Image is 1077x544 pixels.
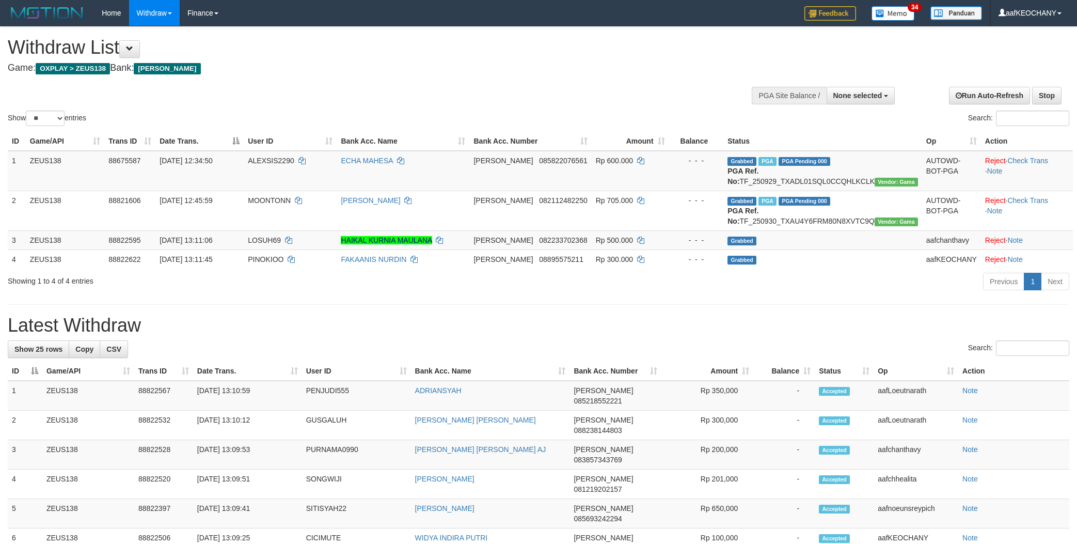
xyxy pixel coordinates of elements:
td: 88822532 [134,411,193,440]
span: Rp 500.000 [596,236,633,244]
a: Stop [1032,87,1062,104]
td: aafLoeutnarath [874,411,958,440]
a: Check Trans [1007,196,1048,205]
img: Feedback.jpg [804,6,856,21]
td: ZEUS138 [26,151,104,191]
th: Game/API: activate to sort column ascending [26,132,104,151]
span: Copy 088238144803 to clipboard [574,426,622,434]
span: PGA Pending [779,197,830,206]
td: [DATE] 13:09:53 [193,440,302,470]
th: Op: activate to sort column ascending [922,132,981,151]
td: Rp 201,000 [661,470,753,499]
a: [PERSON_NAME] [PERSON_NAME] AJ [415,445,546,454]
a: Note [962,445,978,454]
span: Accepted [819,446,850,455]
span: Vendor URL: https://trx31.1velocity.biz [875,178,918,186]
span: Copy 085218552221 to clipboard [574,397,622,405]
a: Copy [69,340,100,358]
a: Reject [985,196,1006,205]
a: Note [962,386,978,395]
td: 88822520 [134,470,193,499]
span: [DATE] 13:11:45 [160,255,212,263]
span: [PERSON_NAME] [574,534,633,542]
span: [PERSON_NAME] [473,157,533,165]
a: FAKAANIS NURDIN [341,255,406,263]
th: Action [981,132,1073,151]
td: 1 [8,381,42,411]
span: [DATE] 12:34:50 [160,157,212,165]
div: Showing 1 to 4 of 4 entries [8,272,441,286]
td: 4 [8,470,42,499]
th: Amount: activate to sort column ascending [592,132,669,151]
span: Accepted [819,416,850,425]
span: Accepted [819,387,850,396]
span: Vendor URL: https://trx31.1velocity.biz [875,217,918,226]
input: Search: [996,340,1069,356]
b: PGA Ref. No: [727,167,758,185]
div: - - - [673,235,720,245]
a: Reject [985,255,1006,263]
span: Show 25 rows [14,345,62,353]
th: Trans ID: activate to sort column ascending [134,362,193,381]
td: aafchanthavy [922,230,981,250]
span: Grabbed [727,237,756,245]
td: Rp 200,000 [661,440,753,470]
a: Note [987,207,1003,215]
a: Note [962,504,978,512]
td: 88822528 [134,440,193,470]
span: [PERSON_NAME] [473,196,533,205]
th: Bank Acc. Number: activate to sort column ascending [469,132,591,151]
td: [DATE] 13:09:41 [193,499,302,529]
th: Action [958,362,1069,381]
td: ZEUS138 [26,250,104,269]
h4: Game: Bank: [8,63,708,73]
div: PGA Site Balance / [752,87,826,104]
span: None selected [833,91,882,100]
a: Note [987,167,1003,175]
span: Copy 082233702368 to clipboard [539,236,587,244]
span: MOONTONN [248,196,291,205]
td: 2 [8,411,42,440]
td: aafnoeunsreypich [874,499,958,529]
th: Balance [669,132,724,151]
span: 88821606 [108,196,140,205]
div: - - - [673,195,720,206]
a: Reject [985,157,1006,165]
td: Rp 300,000 [661,411,753,440]
span: Marked by aafpengsreynich [758,197,777,206]
label: Search: [968,111,1069,126]
td: GUSGALUH [302,411,411,440]
select: Showentries [26,111,65,126]
td: TF_250930_TXAU4Y6FRM80N8XVTC9Q [723,191,922,230]
h1: Latest Withdraw [8,315,1069,336]
td: SITISYAH22 [302,499,411,529]
span: [DATE] 12:45:59 [160,196,212,205]
td: SONGWIJI [302,470,411,499]
a: Previous [983,273,1024,290]
a: WIDYA INDIRA PUTRI [415,534,488,542]
span: [PERSON_NAME] [473,236,533,244]
th: ID [8,132,26,151]
span: [PERSON_NAME] [134,63,200,74]
a: [PERSON_NAME] [341,196,400,205]
td: - [753,470,815,499]
img: panduan.png [930,6,982,20]
a: CSV [100,340,128,358]
label: Search: [968,340,1069,356]
span: Rp 705.000 [596,196,633,205]
a: Note [962,534,978,542]
td: 88822567 [134,381,193,411]
a: Check Trans [1007,157,1048,165]
td: [DATE] 13:10:59 [193,381,302,411]
a: Note [962,416,978,424]
td: · · [981,151,1073,191]
span: PGA Pending [779,157,830,166]
a: Reject [985,236,1006,244]
span: OXPLAY > ZEUS138 [36,63,110,74]
button: None selected [827,87,895,104]
th: Bank Acc. Name: activate to sort column ascending [337,132,469,151]
td: ZEUS138 [42,411,134,440]
div: - - - [673,156,720,166]
td: aafchanthavy [874,440,958,470]
span: [PERSON_NAME] [574,475,633,483]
